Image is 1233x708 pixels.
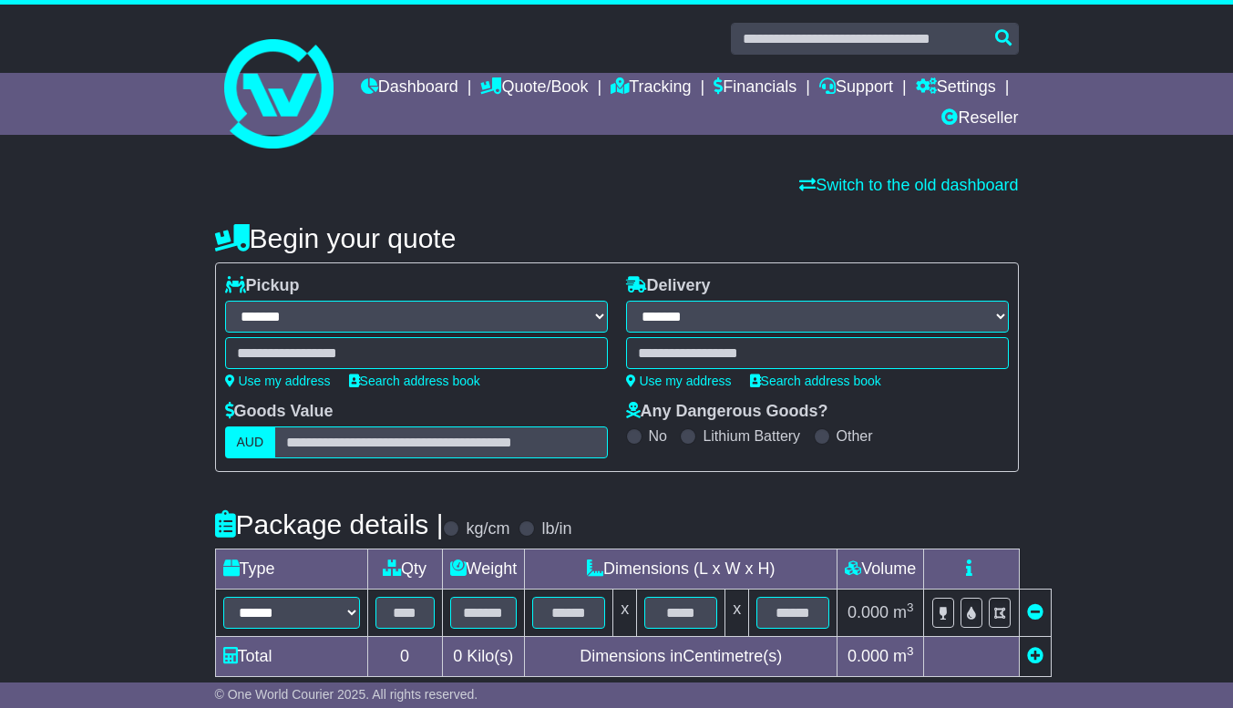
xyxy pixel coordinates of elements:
[611,73,691,104] a: Tracking
[941,104,1018,135] a: Reseller
[225,374,331,388] a: Use my address
[215,509,444,539] h4: Package details |
[907,644,914,658] sup: 3
[225,426,276,458] label: AUD
[361,73,458,104] a: Dashboard
[442,549,525,590] td: Weight
[1027,603,1043,621] a: Remove this item
[848,603,889,621] span: 0.000
[480,73,588,104] a: Quote/Book
[837,549,924,590] td: Volume
[907,600,914,614] sup: 3
[626,374,732,388] a: Use my address
[750,374,881,388] a: Search address book
[525,637,837,677] td: Dimensions in Centimetre(s)
[725,590,749,637] td: x
[848,647,889,665] span: 0.000
[215,687,478,702] span: © One World Courier 2025. All rights reserved.
[819,73,893,104] a: Support
[466,519,509,539] label: kg/cm
[367,549,442,590] td: Qty
[714,73,796,104] a: Financials
[525,549,837,590] td: Dimensions (L x W x H)
[799,176,1018,194] a: Switch to the old dashboard
[1027,647,1043,665] a: Add new item
[893,603,914,621] span: m
[703,427,800,445] label: Lithium Battery
[837,427,873,445] label: Other
[916,73,996,104] a: Settings
[215,637,367,677] td: Total
[349,374,480,388] a: Search address book
[215,223,1019,253] h4: Begin your quote
[626,276,711,296] label: Delivery
[367,637,442,677] td: 0
[215,549,367,590] td: Type
[225,276,300,296] label: Pickup
[442,637,525,677] td: Kilo(s)
[626,402,828,422] label: Any Dangerous Goods?
[613,590,637,637] td: x
[541,519,571,539] label: lb/in
[453,647,462,665] span: 0
[225,402,334,422] label: Goods Value
[893,647,914,665] span: m
[649,427,667,445] label: No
